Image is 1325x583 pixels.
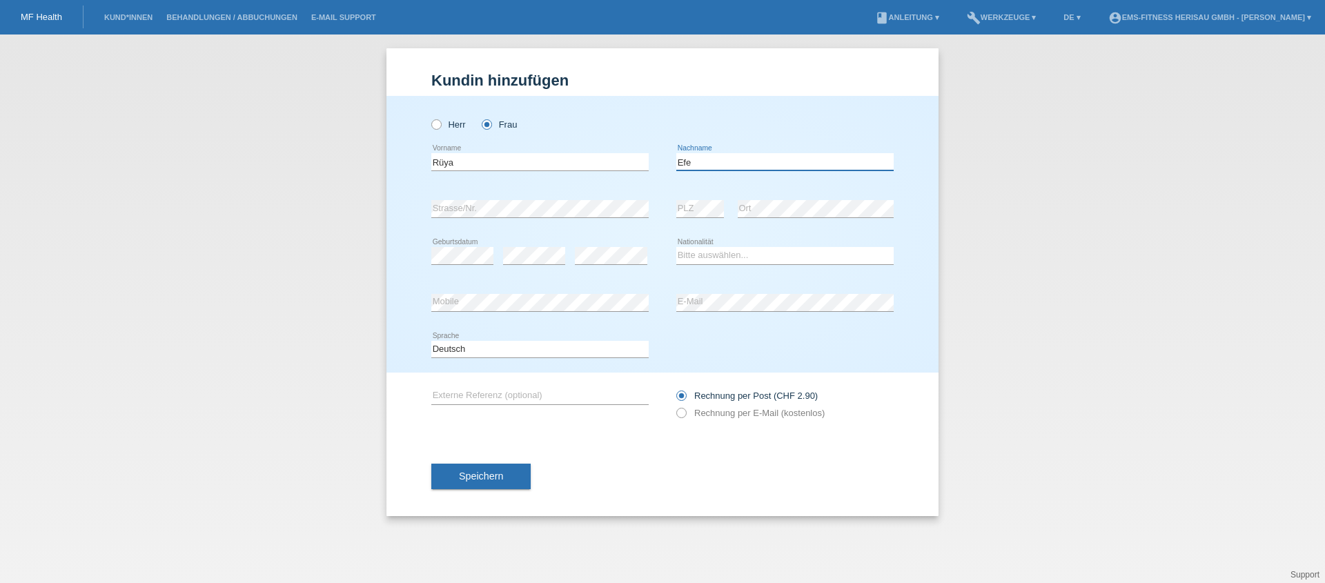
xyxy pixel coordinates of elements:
input: Herr [431,119,440,128]
button: Speichern [431,464,531,490]
a: account_circleEMS-Fitness Herisau GmbH - [PERSON_NAME] ▾ [1101,13,1318,21]
h1: Kundin hinzufügen [431,72,894,89]
i: book [875,11,889,25]
a: E-Mail Support [304,13,383,21]
input: Rechnung per E-Mail (kostenlos) [676,408,685,425]
a: bookAnleitung ▾ [868,13,946,21]
a: DE ▾ [1057,13,1087,21]
label: Herr [431,119,466,130]
a: Kund*innen [97,13,159,21]
a: Behandlungen / Abbuchungen [159,13,304,21]
a: buildWerkzeuge ▾ [960,13,1043,21]
input: Frau [482,119,491,128]
label: Frau [482,119,517,130]
i: account_circle [1108,11,1122,25]
span: Speichern [459,471,503,482]
input: Rechnung per Post (CHF 2.90) [676,391,685,408]
i: build [967,11,981,25]
label: Rechnung per E-Mail (kostenlos) [676,408,825,418]
a: MF Health [21,12,62,22]
a: Support [1290,570,1319,580]
label: Rechnung per Post (CHF 2.90) [676,391,818,401]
